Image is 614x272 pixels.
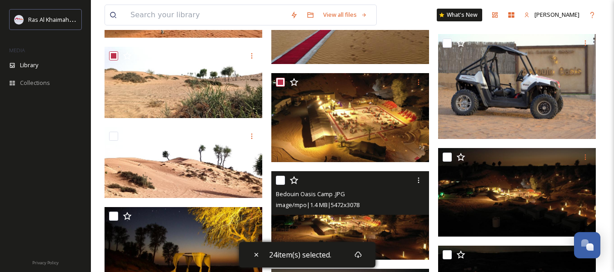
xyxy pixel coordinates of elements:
[32,260,59,266] span: Privacy Policy
[15,15,24,24] img: Logo_RAKTDA_RGB-01.png
[319,6,372,24] a: View all files
[534,10,579,19] span: [PERSON_NAME]
[276,201,359,209] span: image/mpo | 1.4 MB | 5472 x 3078
[438,148,596,237] img: Bedouin Oasis Camp .JPG
[32,257,59,267] a: Privacy Policy
[519,6,584,24] a: [PERSON_NAME]
[28,15,157,24] span: Ras Al Khaimah Tourism Development Authority
[437,9,482,21] a: What's New
[20,61,38,69] span: Library
[9,47,25,54] span: MEDIA
[271,73,429,162] img: Bedouin Oasis Camp .JPG
[105,127,262,198] img: Bedouin Oasis Camp .jpg
[126,5,286,25] input: Search your library
[20,79,50,87] span: Collections
[276,190,345,198] span: Bedouin Oasis Camp .JPG
[105,47,262,118] img: Bedouin Oasis Camp .jpg
[574,232,600,258] button: Open Chat
[271,171,429,260] img: Bedouin Oasis Camp .JPG
[438,34,596,139] img: Bedouin Oasis Camp .jpg
[269,250,331,260] span: 24 item(s) selected.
